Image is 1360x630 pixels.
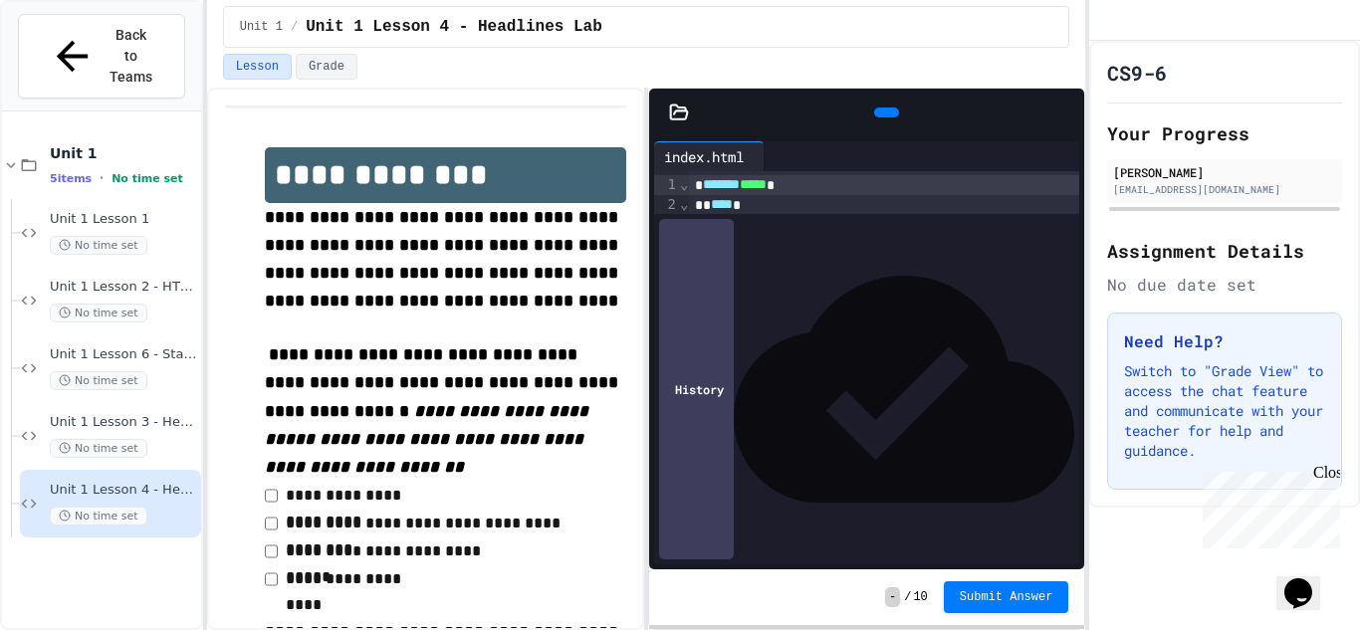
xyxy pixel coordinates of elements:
[960,589,1053,605] span: Submit Answer
[100,170,104,186] span: •
[18,14,185,99] button: Back to Teams
[50,211,197,228] span: Unit 1 Lesson 1
[1124,329,1325,353] h3: Need Help?
[654,146,754,167] div: index.html
[1107,59,1167,87] h1: CS9-6
[1107,273,1342,297] div: No due date set
[50,414,197,431] span: Unit 1 Lesson 3 - Headers and Paragraph tags
[296,54,357,80] button: Grade
[1124,361,1325,461] p: Switch to "Grade View" to access the chat feature and communicate with your teacher for help and ...
[50,371,147,390] span: No time set
[679,196,689,212] span: Fold line
[654,175,679,195] div: 1
[50,236,147,255] span: No time set
[654,141,765,171] div: index.html
[240,19,283,35] span: Unit 1
[1276,550,1340,610] iframe: chat widget
[8,8,137,126] div: Chat with us now!Close
[1107,119,1342,147] h2: Your Progress
[885,587,900,607] span: -
[50,172,92,185] span: 5 items
[306,15,602,39] span: Unit 1 Lesson 4 - Headlines Lab
[679,176,689,192] span: Fold line
[50,439,147,458] span: No time set
[108,25,154,88] span: Back to Teams
[50,346,197,363] span: Unit 1 Lesson 6 - Station Activity
[291,19,298,35] span: /
[1113,163,1336,181] div: [PERSON_NAME]
[50,507,147,525] span: No time set
[50,279,197,296] span: Unit 1 Lesson 2 - HTML Doc Setup
[1195,464,1340,548] iframe: chat widget
[50,304,147,322] span: No time set
[944,581,1069,613] button: Submit Answer
[1113,182,1336,197] div: [EMAIL_ADDRESS][DOMAIN_NAME]
[1107,237,1342,265] h2: Assignment Details
[904,589,911,605] span: /
[659,219,734,559] div: History
[112,172,183,185] span: No time set
[913,589,927,605] span: 10
[654,195,679,215] div: 2
[223,54,292,80] button: Lesson
[50,482,197,499] span: Unit 1 Lesson 4 - Headlines Lab
[50,144,197,162] span: Unit 1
